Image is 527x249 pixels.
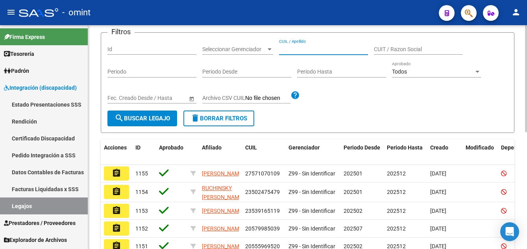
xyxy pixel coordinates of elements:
[135,170,148,177] span: 1155
[387,189,406,195] span: 202512
[245,189,280,195] span: 23502475479
[4,66,29,75] span: Padrón
[187,94,196,103] button: Open calendar
[104,144,127,151] span: Acciones
[62,4,91,21] span: - omint
[344,189,362,195] span: 202501
[245,225,280,232] span: 20579985039
[199,139,242,165] datatable-header-cell: Afiliado
[340,139,384,165] datatable-header-cell: Periodo Desde
[462,139,498,165] datatable-header-cell: Modificado
[139,95,177,101] input: End date
[387,144,423,151] span: Periodo Hasta
[6,7,16,17] mat-icon: menu
[430,208,446,214] span: [DATE]
[288,144,320,151] span: Gerenciador
[288,170,335,177] span: Z99 - Sin Identificar
[387,208,406,214] span: 202512
[500,222,519,241] div: Open Intercom Messenger
[115,115,170,122] span: Buscar Legajo
[135,144,141,151] span: ID
[135,208,148,214] span: 1153
[288,208,335,214] span: Z99 - Sin Identificar
[135,225,148,232] span: 1152
[202,225,244,232] span: [PERSON_NAME]
[4,33,45,41] span: Firma Express
[202,170,244,177] span: [PERSON_NAME]
[384,139,427,165] datatable-header-cell: Periodo Hasta
[344,225,362,232] span: 202507
[387,170,406,177] span: 202512
[156,139,187,165] datatable-header-cell: Aprobado
[190,115,247,122] span: Borrar Filtros
[190,113,200,123] mat-icon: delete
[159,144,183,151] span: Aprobado
[107,111,177,126] button: Buscar Legajo
[4,236,67,244] span: Explorador de Archivos
[344,144,380,151] span: Periodo Desde
[285,139,340,165] datatable-header-cell: Gerenciador
[344,208,362,214] span: 202502
[112,223,121,233] mat-icon: assignment
[430,189,446,195] span: [DATE]
[132,139,156,165] datatable-header-cell: ID
[183,111,254,126] button: Borrar Filtros
[466,144,494,151] span: Modificado
[245,144,257,151] span: CUIL
[511,7,521,17] mat-icon: person
[242,139,285,165] datatable-header-cell: CUIL
[112,206,121,215] mat-icon: assignment
[202,144,222,151] span: Afiliado
[4,219,76,227] span: Prestadores / Proveedores
[107,95,132,101] input: Start date
[392,68,407,75] span: Todos
[115,113,124,123] mat-icon: search
[288,189,335,195] span: Z99 - Sin Identificar
[245,208,280,214] span: 23539165119
[112,168,121,178] mat-icon: assignment
[202,95,245,101] span: Archivo CSV CUIL
[430,225,446,232] span: [DATE]
[245,170,280,177] span: 27571070109
[107,26,135,37] h3: Filtros
[430,144,448,151] span: Creado
[427,139,462,165] datatable-header-cell: Creado
[101,139,132,165] datatable-header-cell: Acciones
[202,46,266,53] span: Seleccionar Gerenciador
[4,83,77,92] span: Integración (discapacidad)
[430,170,446,177] span: [DATE]
[112,187,121,196] mat-icon: assignment
[4,50,34,58] span: Tesorería
[288,225,335,232] span: Z99 - Sin Identificar
[387,225,406,232] span: 202512
[290,90,300,100] mat-icon: help
[245,95,290,102] input: Archivo CSV CUIL
[344,170,362,177] span: 202501
[202,208,244,214] span: [PERSON_NAME]
[135,189,148,195] span: 1154
[202,185,244,200] span: RUCHINSKY [PERSON_NAME]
